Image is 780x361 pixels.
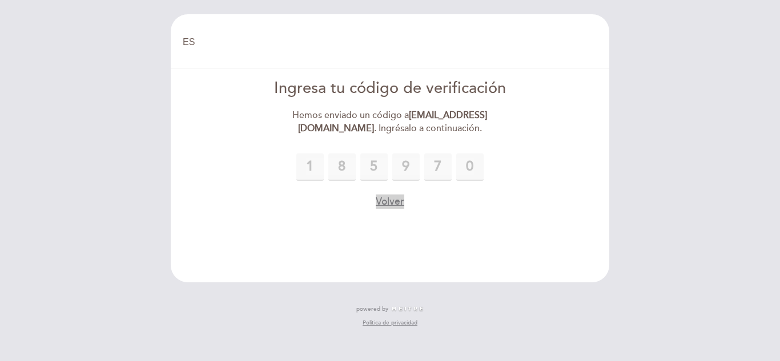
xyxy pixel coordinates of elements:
input: 0 [296,153,324,181]
strong: [EMAIL_ADDRESS][DOMAIN_NAME] [298,109,488,134]
div: Ingresa tu código de verificación [259,78,521,100]
a: Política de privacidad [363,319,417,327]
a: powered by [356,305,424,313]
input: 0 [456,153,484,181]
input: 0 [360,153,388,181]
span: powered by [356,305,388,313]
input: 0 [424,153,452,181]
button: Volver [376,194,404,209]
input: 0 [392,153,420,181]
input: 0 [328,153,356,181]
div: Hemos enviado un código a . Ingrésalo a continuación. [259,109,521,135]
img: MEITRE [391,306,424,312]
